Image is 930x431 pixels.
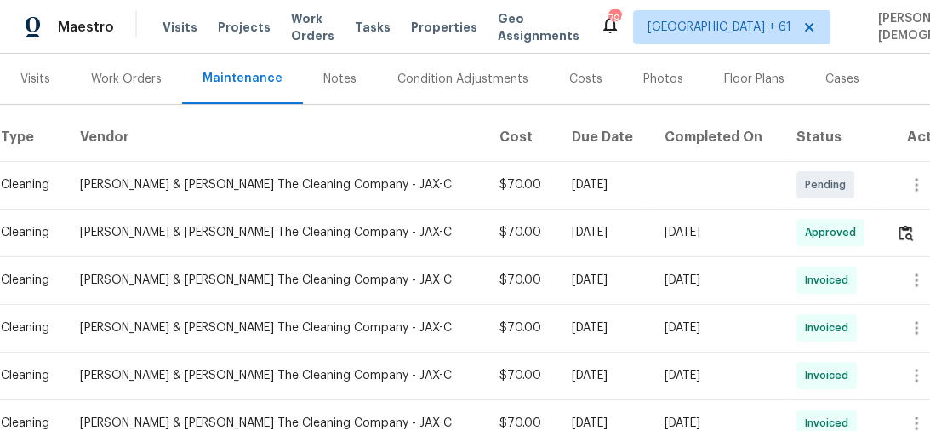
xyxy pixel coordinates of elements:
div: Cleaning [1,319,53,336]
div: [DATE] [665,319,769,336]
span: Invoiced [805,319,855,336]
div: Work Orders [91,71,162,88]
th: Cost [486,113,558,161]
img: Review Icon [899,225,913,241]
th: Status [783,113,883,161]
span: Projects [218,19,271,36]
div: [PERSON_NAME] & [PERSON_NAME] The Cleaning Company - JAX-C [80,319,472,336]
span: Visits [163,19,197,36]
div: [DATE] [572,176,637,193]
div: $70.00 [499,367,545,384]
span: Invoiced [805,272,855,289]
span: Pending [805,176,853,193]
div: Cleaning [1,224,53,241]
div: [DATE] [572,319,637,336]
div: [PERSON_NAME] & [PERSON_NAME] The Cleaning Company - JAX-C [80,176,472,193]
div: [DATE] [572,367,637,384]
div: Cleaning [1,367,53,384]
div: $70.00 [499,224,545,241]
span: Maestro [58,19,114,36]
div: $70.00 [499,319,545,336]
th: Vendor [66,113,486,161]
div: [PERSON_NAME] & [PERSON_NAME] The Cleaning Company - JAX-C [80,272,472,289]
div: [DATE] [665,367,769,384]
div: Cleaning [1,176,53,193]
th: Completed On [651,113,783,161]
div: Costs [569,71,602,88]
div: [DATE] [665,224,769,241]
div: [DATE] [665,272,769,289]
span: Geo Assignments [498,10,579,44]
span: Properties [411,19,477,36]
div: [DATE] [572,272,637,289]
span: Work Orders [291,10,334,44]
div: Maintenance [203,70,282,87]
div: Photos [643,71,683,88]
div: [DATE] [572,224,637,241]
div: [PERSON_NAME] & [PERSON_NAME] The Cleaning Company - JAX-C [80,367,472,384]
div: Floor Plans [724,71,785,88]
span: Invoiced [805,367,855,384]
div: Notes [323,71,357,88]
button: Review Icon [896,212,916,253]
div: Visits [20,71,50,88]
span: Tasks [355,21,391,33]
div: Cleaning [1,272,53,289]
div: $70.00 [499,272,545,289]
div: $70.00 [499,176,545,193]
div: Condition Adjustments [397,71,528,88]
th: Due Date [558,113,651,161]
span: Approved [805,224,863,241]
div: 796 [608,10,620,27]
div: Cases [825,71,859,88]
span: [GEOGRAPHIC_DATA] + 61 [648,19,791,36]
div: [PERSON_NAME] & [PERSON_NAME] The Cleaning Company - JAX-C [80,224,472,241]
